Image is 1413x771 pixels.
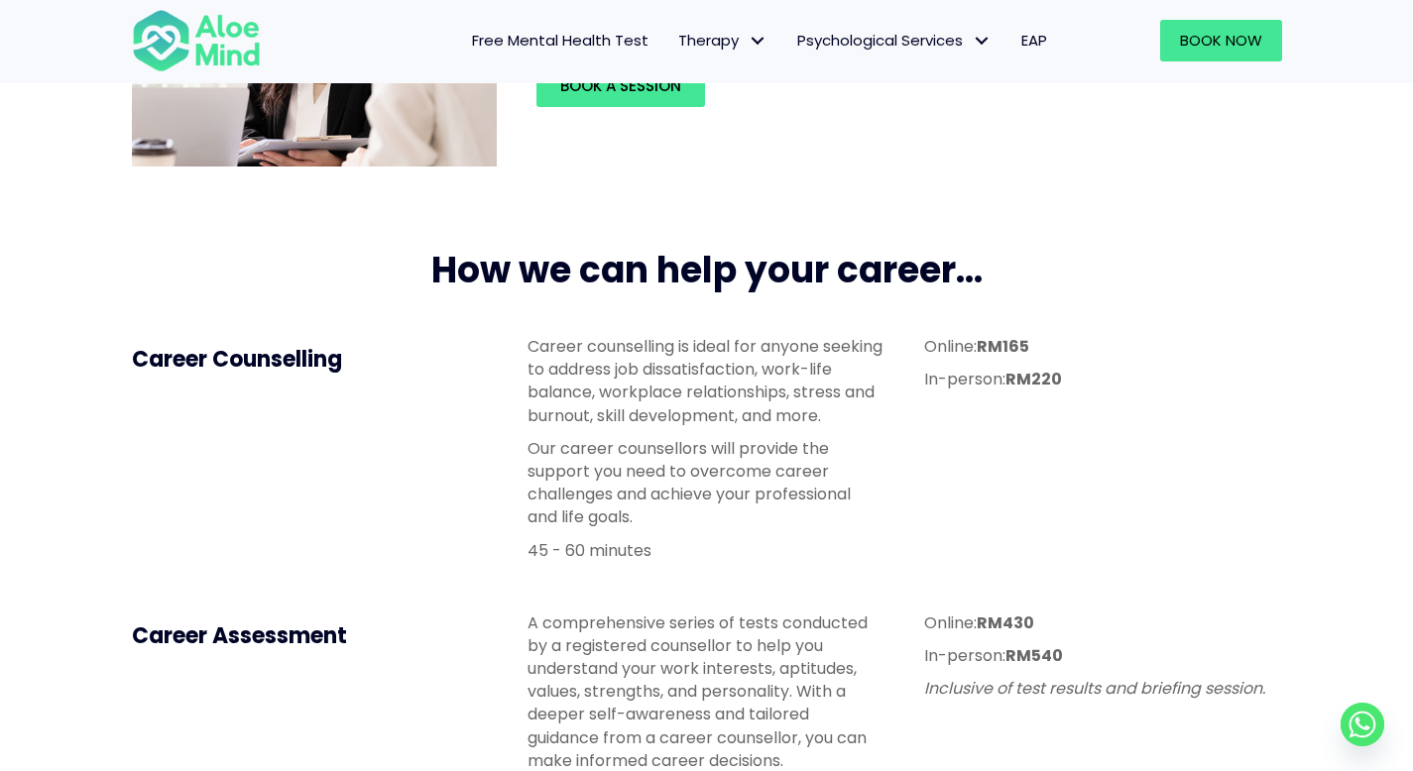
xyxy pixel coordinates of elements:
[1005,644,1063,667] strong: RM540
[1005,368,1062,390] strong: RM220
[678,30,767,51] span: Therapy
[968,27,997,55] span: Psychological Services: submenu
[924,335,1281,358] p: Online:
[977,611,1034,634] strong: RM430
[663,20,782,61] a: TherapyTherapy: submenu
[924,677,1265,700] em: Inclusive of test results and briefing session.
[528,335,884,427] p: Career counselling is ideal for anyone seeking to address job dissatisfaction, work-life balance,...
[924,611,1281,634] p: Online:
[132,621,489,652] h4: Career Assessment
[1180,30,1262,51] span: Book Now
[924,644,1281,667] p: In-person:
[287,20,1062,61] nav: Menu
[797,30,992,51] span: Psychological Services
[431,245,983,295] span: How we can help your career...
[1006,20,1062,61] a: EAP
[924,368,1281,390] p: In-person:
[977,335,1029,358] strong: RM165
[782,20,1006,61] a: Psychological ServicesPsychological Services: submenu
[457,20,663,61] a: Free Mental Health Test
[1341,703,1384,746] a: Whatsapp
[744,27,772,55] span: Therapy: submenu
[1160,20,1282,61] a: Book Now
[132,345,489,376] h4: Career Counselling
[132,8,261,73] img: Aloe mind Logo
[1021,30,1047,51] span: EAP
[528,539,884,562] p: 45 - 60 minutes
[536,65,705,107] a: Book a session
[560,75,681,96] span: Book a session
[528,437,884,529] p: Our career counsellors will provide the support you need to overcome career challenges and achiev...
[472,30,648,51] span: Free Mental Health Test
